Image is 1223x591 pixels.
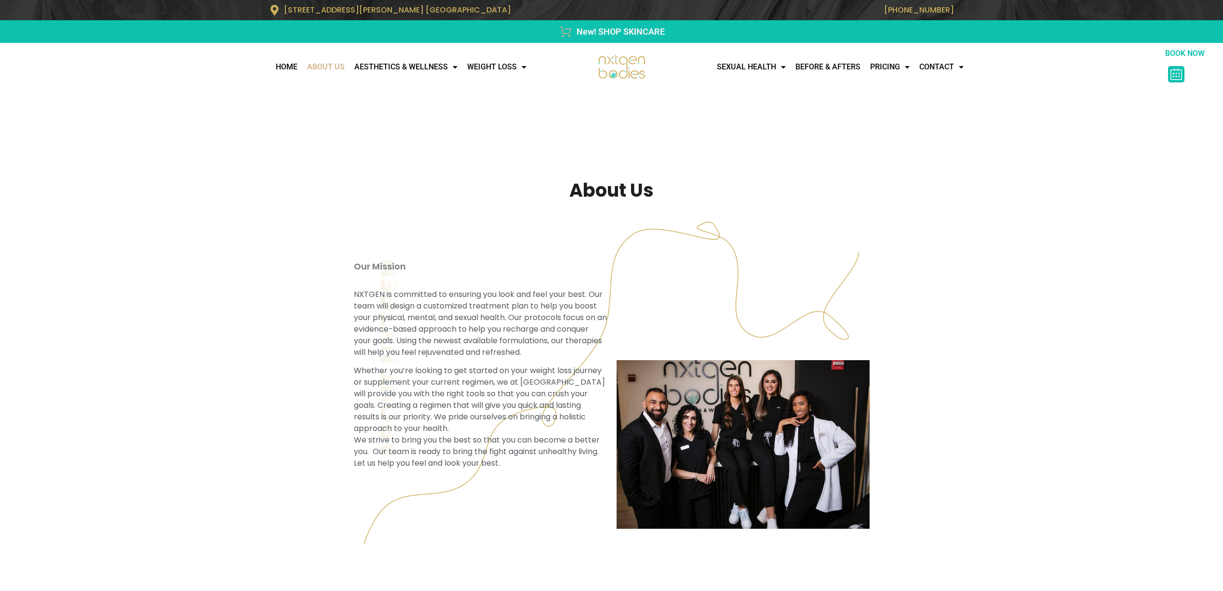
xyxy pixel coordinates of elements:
[617,5,954,14] p: [PHONE_NUMBER]
[269,25,954,38] a: New! SHOP SKINCARE
[302,57,349,77] a: About Us
[271,57,302,77] a: Home
[914,57,968,77] a: CONTACT
[791,57,865,77] a: Before & Afters
[5,57,531,77] nav: Menu
[349,57,462,77] a: AESTHETICS & WELLNESS
[284,4,511,15] span: [STREET_ADDRESS][PERSON_NAME] [GEOGRAPHIC_DATA]
[865,57,914,77] a: Pricing
[574,25,665,38] span: New! SHOP SKINCARE
[712,57,791,77] a: Sexual Health
[1153,48,1218,59] p: BOOK NOW
[354,261,607,272] p: Our Mission
[354,365,607,469] p: Whether you’re looking to get started on your weight loss journey or supplement your current regi...
[462,57,531,77] a: WEIGHT LOSS
[390,177,833,203] h2: About Us
[712,57,1152,77] nav: Menu
[354,289,607,358] p: NXTGEN is committed to ensuring you look and feel your best. Our team will design a customized tr...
